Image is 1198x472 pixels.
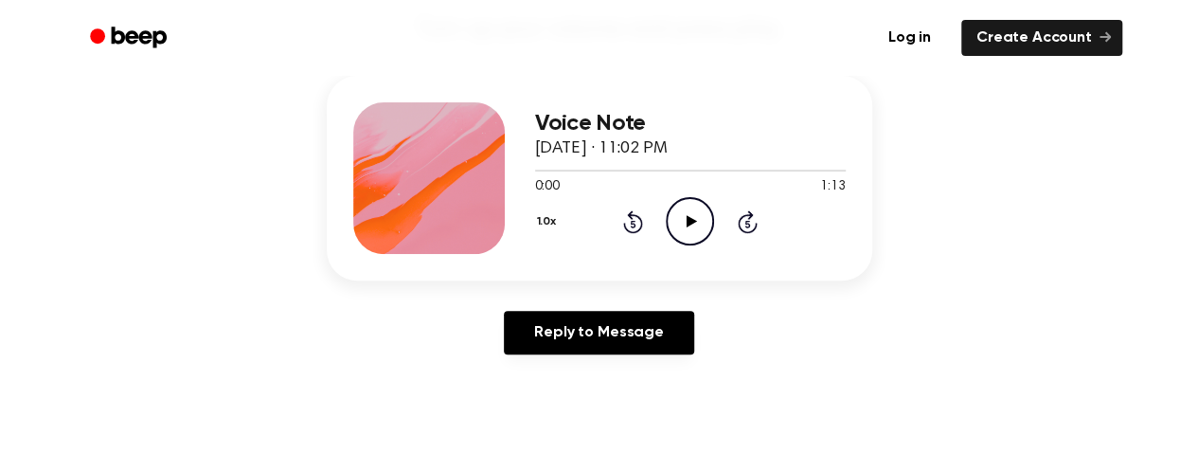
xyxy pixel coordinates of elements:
[535,206,563,238] button: 1.0x
[961,20,1122,56] a: Create Account
[535,177,560,197] span: 0:00
[77,20,184,57] a: Beep
[504,311,693,354] a: Reply to Message
[820,177,845,197] span: 1:13
[535,111,846,136] h3: Voice Note
[869,16,950,60] a: Log in
[535,140,668,157] span: [DATE] · 11:02 PM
